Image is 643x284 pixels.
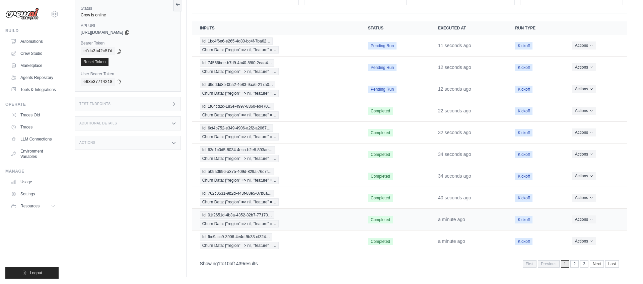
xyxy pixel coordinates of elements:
button: Resources [8,201,59,211]
span: Id: 6cf4b752-e349-4906-a2f2-a2067… [200,124,273,132]
iframe: Chat Widget [610,252,643,284]
time: September 29, 2025 at 09:39 PDT [438,86,471,92]
th: Run Type [507,21,564,35]
a: Environment Variables [8,146,59,162]
a: View execution details for Id [200,37,352,54]
a: Agents Repository [8,72,59,83]
span: 1439 [233,261,244,266]
div: Operate [5,102,59,107]
a: Traces [8,122,59,132]
code: e63e377f4218 [81,78,115,86]
a: Automations [8,36,59,47]
button: Actions for execution [572,63,596,71]
a: 2 [570,260,579,268]
a: Marketplace [8,60,59,71]
span: Completed [368,194,393,202]
h3: Additional Details [79,121,117,125]
a: View execution details for Id [200,81,352,97]
button: Logout [5,267,59,279]
span: Resources [20,203,40,209]
span: [URL][DOMAIN_NAME] [81,30,123,35]
span: Kickoff [515,129,532,136]
a: View execution details for Id [200,211,352,227]
button: Actions for execution [572,128,596,136]
a: View execution details for Id [200,103,352,119]
span: Churn Data: {"region" => nil, "feature" =… [200,242,279,249]
a: Tools & Integrations [8,84,59,95]
span: Churn Data: {"region" => nil, "feature" =… [200,46,279,54]
span: Kickoff [515,86,532,93]
label: User Bearer Token [81,71,175,77]
th: Executed at [430,21,507,35]
span: Kickoff [515,216,532,223]
a: View execution details for Id [200,190,352,206]
span: Id: a09a0696-a375-409d-829a-76c7f… [200,168,274,175]
span: Id: d9dddd8b-0ba2-4e83-9aa6-217a0… [200,81,276,88]
span: 1 [218,261,221,266]
span: Pending Run [368,86,397,93]
h3: Test Endpoints [79,102,111,106]
span: Previous [538,260,560,268]
div: Build [5,28,59,33]
span: Churn Data: {"region" => nil, "feature" =… [200,155,279,162]
button: Actions for execution [572,85,596,93]
button: Actions for execution [572,172,596,180]
nav: Pagination [523,260,619,268]
span: Churn Data: {"region" => nil, "feature" =… [200,90,279,97]
code: efda3b42c5fd [81,47,115,55]
a: Next [590,260,604,268]
span: Id: 01f2651d-4b3a-4352-82b7-77170… [200,211,274,219]
span: Churn Data: {"region" => nil, "feature" =… [200,220,279,227]
span: Completed [368,107,393,115]
span: Logout [30,270,42,276]
span: Completed [368,151,393,158]
a: View execution details for Id [200,233,352,249]
span: Id: 1bc4f6e6-e265-4d80-bc4f-7ba62… [200,37,273,45]
span: Id: 1f64cd2d-183e-4997-8360-eb470… [200,103,274,110]
span: Id: 74556bee-b7d9-4b40-89f0-2eaa4… [200,59,274,67]
span: Completed [368,129,393,136]
time: September 29, 2025 at 09:38 PDT [438,239,465,244]
span: Kickoff [515,173,532,180]
label: Bearer Token [81,40,175,46]
div: Manage [5,169,59,174]
span: Pending Run [368,42,397,50]
section: Crew executions table [192,21,627,272]
span: Kickoff [515,64,532,71]
span: Churn Data: {"region" => nil, "feature" =… [200,111,279,119]
span: Kickoff [515,194,532,202]
a: Reset Token [81,58,109,66]
a: LLM Connections [8,134,59,145]
a: View execution details for Id [200,168,352,184]
span: Id: 762c0531-9b2d-443f-88e5-07b6a… [200,190,274,197]
time: September 29, 2025 at 09:39 PDT [438,43,471,48]
span: 10 [224,261,230,266]
time: September 29, 2025 at 09:38 PDT [438,217,465,222]
a: Settings [8,189,59,199]
a: View execution details for Id [200,59,352,75]
time: September 29, 2025 at 09:39 PDT [438,108,471,113]
time: September 29, 2025 at 09:39 PDT [438,195,471,200]
span: Churn Data: {"region" => nil, "feature" =… [200,177,279,184]
span: Completed [368,216,393,223]
span: Completed [368,238,393,245]
span: Kickoff [515,107,532,115]
th: Status [360,21,430,35]
a: Last [605,260,619,268]
p: Showing to of results [200,260,258,267]
div: Crew is online [81,12,175,18]
time: September 29, 2025 at 09:39 PDT [438,65,471,70]
button: Actions for execution [572,237,596,245]
button: Actions for execution [572,194,596,202]
time: September 29, 2025 at 09:39 PDT [438,130,471,135]
time: September 29, 2025 at 09:39 PDT [438,173,471,179]
nav: Pagination [192,255,627,272]
label: Status [81,6,175,11]
button: Actions for execution [572,41,596,50]
time: September 29, 2025 at 09:39 PDT [438,152,471,157]
span: Pending Run [368,64,397,71]
span: Completed [368,173,393,180]
span: Churn Data: {"region" => nil, "feature" =… [200,133,279,140]
a: View execution details for Id [200,146,352,162]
